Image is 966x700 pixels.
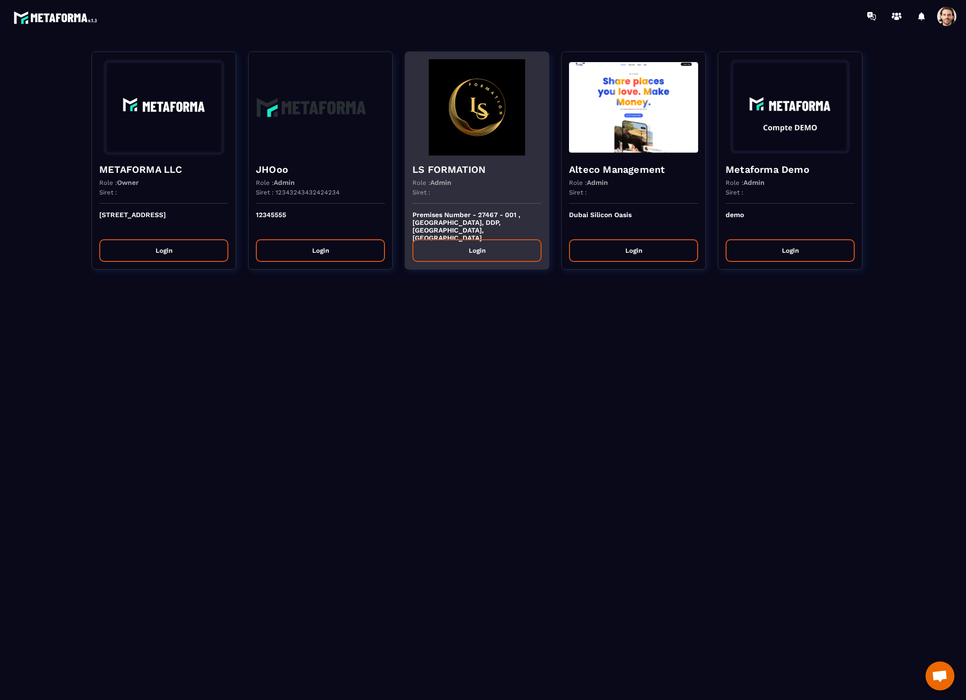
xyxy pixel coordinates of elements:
span: Admin [587,179,608,186]
h4: JHOoo [256,163,385,176]
img: logo [13,9,100,26]
button: Login [412,239,542,262]
h4: Metaforma Demo [726,163,855,176]
h4: LS FORMATION [412,163,542,176]
p: Role : [256,179,295,186]
p: Role : [569,179,608,186]
button: Login [256,239,385,262]
button: Login [99,239,228,262]
p: 12345555 [256,211,385,232]
span: Admin [274,179,295,186]
p: demo [726,211,855,232]
h4: Alteco Management [569,163,698,176]
p: [STREET_ADDRESS] [99,211,228,232]
p: Role : [726,179,765,186]
img: funnel-background [256,59,385,156]
p: Siret : [99,189,117,196]
button: Login [569,239,698,262]
img: funnel-background [569,59,698,156]
p: Siret : [726,189,743,196]
p: Siret : [569,189,587,196]
h4: METAFORMA LLC [99,163,228,176]
p: Dubai Silicon Oasis [569,211,698,232]
span: Owner [117,179,139,186]
button: Login [726,239,855,262]
p: Siret : 12343243432424234 [256,189,340,196]
div: Open chat [926,661,954,690]
img: funnel-background [412,59,542,156]
p: Role : [412,179,451,186]
p: Premises Number - 27467 - 001 , [GEOGRAPHIC_DATA], DDP, [GEOGRAPHIC_DATA], [GEOGRAPHIC_DATA] [412,211,542,232]
p: Role : [99,179,139,186]
span: Admin [430,179,451,186]
p: Siret : [412,189,430,196]
span: Admin [743,179,765,186]
img: funnel-background [726,59,855,156]
img: funnel-background [99,59,228,156]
